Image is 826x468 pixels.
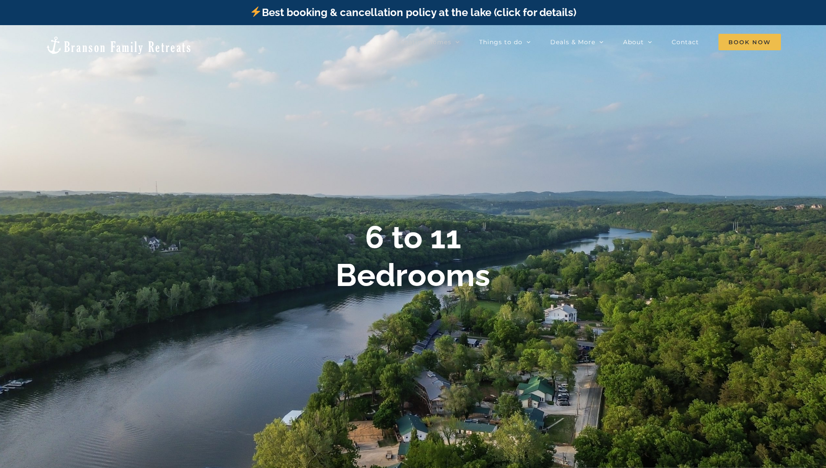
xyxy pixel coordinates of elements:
span: Book Now [718,34,781,50]
span: Things to do [479,39,522,45]
span: Vacation homes [396,39,451,45]
span: Contact [672,39,699,45]
a: About [623,33,652,51]
a: Contact [672,33,699,51]
span: Deals & More [550,39,595,45]
a: Things to do [479,33,531,51]
a: Vacation homes [396,33,460,51]
b: 6 to 11 Bedrooms [336,219,490,293]
img: Branson Family Retreats Logo [45,36,192,55]
nav: Main Menu [396,33,781,51]
img: ⚡️ [251,6,261,17]
a: Book Now [718,33,781,51]
a: Best booking & cancellation policy at the lake (click for details) [250,6,576,19]
a: Deals & More [550,33,604,51]
span: About [623,39,644,45]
